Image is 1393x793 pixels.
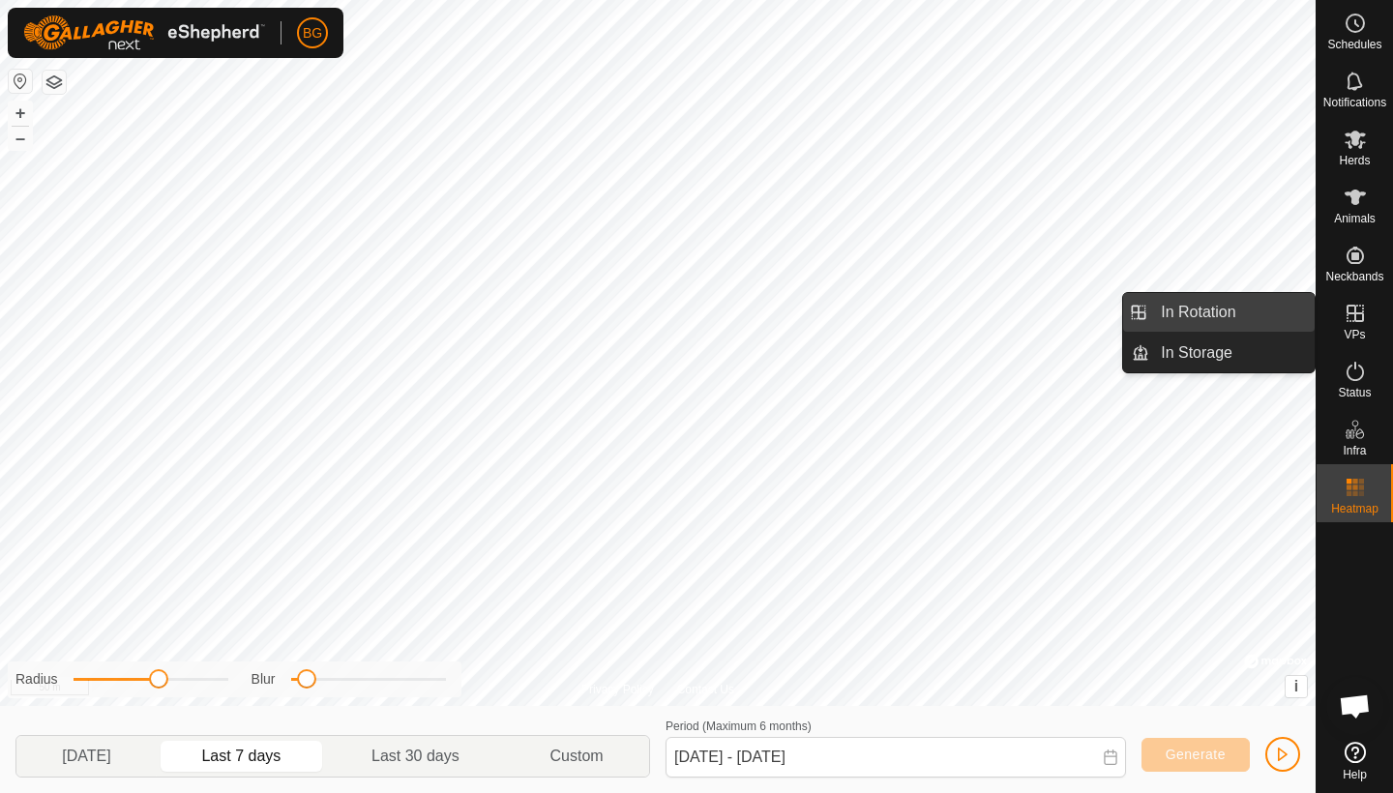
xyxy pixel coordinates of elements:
[1317,734,1393,788] a: Help
[1161,341,1232,365] span: In Storage
[252,669,276,690] label: Blur
[1141,738,1250,772] button: Generate
[9,70,32,93] button: Reset Map
[1149,293,1315,332] a: In Rotation
[1325,271,1383,282] span: Neckbands
[303,23,322,44] span: BG
[550,745,604,768] span: Custom
[1339,155,1370,166] span: Herds
[677,681,734,698] a: Contact Us
[1149,334,1315,372] a: In Storage
[1123,293,1315,332] li: In Rotation
[1294,678,1298,694] span: i
[581,681,654,698] a: Privacy Policy
[1286,676,1307,697] button: i
[43,71,66,94] button: Map Layers
[1327,39,1381,50] span: Schedules
[23,15,265,50] img: Gallagher Logo
[15,669,58,690] label: Radius
[1123,334,1315,372] li: In Storage
[1166,747,1226,762] span: Generate
[1323,97,1386,108] span: Notifications
[1343,769,1367,780] span: Help
[1326,677,1384,735] div: Open chat
[1334,213,1376,224] span: Animals
[1343,445,1366,456] span: Infra
[1331,503,1378,514] span: Heatmap
[1161,301,1235,324] span: In Rotation
[666,720,812,733] label: Period (Maximum 6 months)
[9,127,32,150] button: –
[1344,329,1365,340] span: VPs
[201,745,281,768] span: Last 7 days
[371,745,459,768] span: Last 30 days
[62,745,110,768] span: [DATE]
[1338,387,1371,398] span: Status
[9,102,32,125] button: +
